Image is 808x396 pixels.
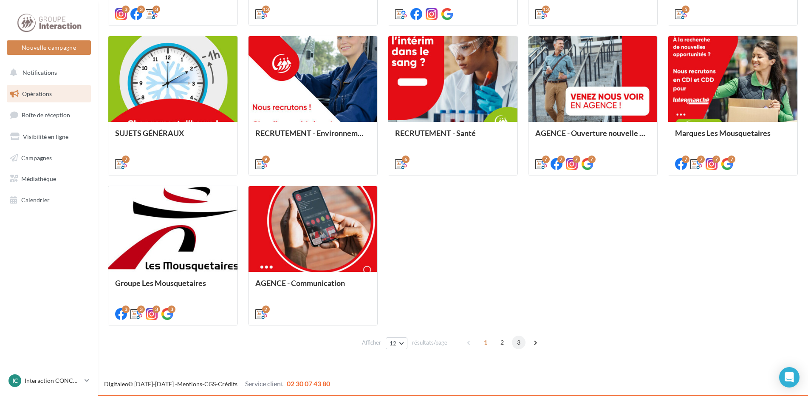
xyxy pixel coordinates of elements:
[697,156,705,163] div: 7
[12,376,18,385] span: IC
[682,6,689,13] div: 5
[23,133,68,140] span: Visibilité en ligne
[588,156,596,163] div: 7
[115,129,231,146] div: SUJETS GÉNÉRAUX
[104,380,330,388] span: © [DATE]-[DATE] - - -
[122,156,130,163] div: 7
[512,336,525,349] span: 3
[204,380,216,388] a: CGS
[22,90,52,97] span: Opérations
[535,129,651,146] div: AGENCE - Ouverture nouvelle agence
[5,149,93,167] a: Campagnes
[177,380,202,388] a: Mentions
[5,170,93,188] a: Médiathèque
[262,156,270,163] div: 9
[245,379,283,388] span: Service client
[495,336,509,349] span: 2
[682,156,689,163] div: 7
[5,64,89,82] button: Notifications
[5,128,93,146] a: Visibilité en ligne
[21,175,56,182] span: Médiathèque
[21,196,50,204] span: Calendrier
[255,279,371,296] div: AGENCE - Communication
[573,156,580,163] div: 7
[402,156,410,163] div: 6
[542,156,550,163] div: 7
[5,191,93,209] a: Calendrier
[262,6,270,13] div: 13
[25,376,81,385] p: Interaction CONCARNEAU
[557,156,565,163] div: 7
[255,129,371,146] div: RECRUTEMENT - Environnement
[362,339,381,347] span: Afficher
[23,69,57,76] span: Notifications
[728,156,735,163] div: 7
[137,6,145,13] div: 3
[5,106,93,124] a: Boîte de réception
[137,305,145,313] div: 3
[779,367,800,388] div: Open Intercom Messenger
[168,305,175,313] div: 3
[390,340,397,347] span: 12
[153,305,160,313] div: 3
[21,154,52,161] span: Campagnes
[712,156,720,163] div: 7
[218,380,237,388] a: Crédits
[412,339,447,347] span: résultats/page
[675,129,791,146] div: Marques Les Mousquetaires
[395,129,511,146] div: RECRUTEMENT - Santé
[7,373,91,389] a: IC Interaction CONCARNEAU
[122,6,130,13] div: 3
[386,337,407,349] button: 12
[122,305,130,313] div: 3
[479,336,492,349] span: 1
[115,279,231,296] div: Groupe Les Mousquetaires
[7,40,91,55] button: Nouvelle campagne
[104,380,128,388] a: Digitaleo
[262,305,270,313] div: 2
[287,379,330,388] span: 02 30 07 43 80
[5,85,93,103] a: Opérations
[22,111,70,119] span: Boîte de réception
[542,6,550,13] div: 13
[153,6,160,13] div: 3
